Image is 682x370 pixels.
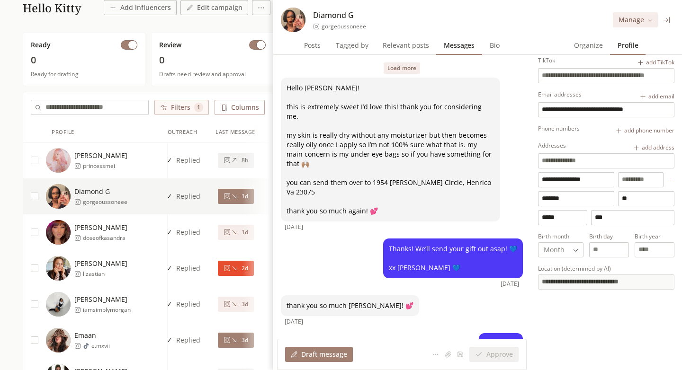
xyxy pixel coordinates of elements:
span: doseofkasandra [83,234,127,242]
input: Birth day [590,243,628,257]
button: Approve [469,347,519,362]
span: thank you so much [PERSON_NAME]! 💕 [287,301,413,310]
div: add phone number [615,127,674,134]
span: lizastian [83,270,127,278]
div: TikTok [538,57,555,64]
div: Draft message [291,350,347,359]
span: 3d [242,300,248,308]
span: Replied [176,228,200,237]
button: Birth month [538,242,583,257]
span: Diamond G [74,187,127,196]
button: Filters 1 [154,100,209,115]
button: 2d [218,261,254,276]
div: Location (determined by AI) [538,265,674,273]
span: 1d [242,193,248,200]
button: 1d [218,189,254,204]
button: add TikTok [633,57,678,68]
div: Phone numbers [538,125,580,132]
div: Birth day [589,233,629,240]
span: Replied [176,300,200,309]
div: Profile [52,128,74,136]
div: Birth month [538,233,583,240]
img: https://lookalike-images.influencerlist.ai/profiles/01518301-39b0-433b-af1b-e38430409e2b.jpg [281,8,305,32]
span: gorgeoussoneee [83,198,127,206]
span: [PERSON_NAME] [74,259,127,268]
span: Replied [176,156,200,165]
span: [PERSON_NAME] [74,295,131,304]
span: Diamond G [313,9,354,21]
div: add TikTok [637,59,674,66]
img: https://lookalike-images.influencerlist.ai/profiles/8000a5ad-3ea8-46ef-9e09-7fb0bd3fde44.jpg [46,148,71,173]
div: Addresses [538,142,566,150]
span: Hello [PERSON_NAME]! this is extremely sweet I’d love this! thank you for considering me. my skin... [287,83,494,216]
span: [PERSON_NAME] [74,223,127,232]
button: 8h [218,153,254,168]
span: Profile [614,39,642,52]
span: [PERSON_NAME] [74,151,127,160]
span: Ready for drafting [31,70,137,78]
img: https://lookalike-images.influencerlist.ai/profiles/fb8e3e21-7c89-48f3-8a13-b5bafd9b9a6b.jpg [46,220,71,245]
h1: Hello Kitty [23,1,81,15]
span: [DATE] [285,223,303,231]
span: Relevant posts [379,39,433,52]
button: 1d [218,225,254,240]
span: 0 [31,53,137,67]
span: Replied [176,192,200,201]
span: 1d [242,229,248,236]
span: 2d [242,264,248,272]
button: add phone number [611,125,678,136]
span: Drafts need review and approval [159,70,266,78]
button: add address [629,142,678,153]
span: Replied [176,335,200,345]
button: Manage [613,12,658,27]
span: Ready [31,40,51,50]
button: 3d [218,333,254,348]
span: Review [159,40,181,50]
div: add email [639,93,674,100]
div: Birth year [635,233,674,240]
span: princessmei [83,162,127,170]
button: add email [636,91,678,102]
div: Last Message [215,128,255,136]
span: [DATE] [285,318,303,326]
span: Bio [486,39,503,52]
img: https://lookalike-images.influencerlist.ai/profiles/b363274c-1afb-4bc8-b4ff-5d865f57bc63.jpg [46,256,71,281]
img: https://lookalike-images.influencerlist.ai/profiles/7209c205-f207-48d4-ac2a-abae151e8449.jpg [46,328,71,352]
span: Tagged by [332,39,372,52]
img: https://lookalike-images.influencerlist.ai/profiles/8bbba3f9-7763-42a2-9424-ef72e02ef801.jpg [46,292,71,317]
div: Email addresses [538,91,582,98]
span: Emaan [74,331,110,340]
span: 8h [242,157,248,164]
button: 3d [218,297,254,312]
span: 0 [159,53,266,67]
span: Replied [176,264,200,273]
span: e.mxvii [91,342,110,350]
span: gorgeoussoneee [322,23,366,30]
img: https://lookalike-images.influencerlist.ai/profiles/01518301-39b0-433b-af1b-e38430409e2b.jpg [46,184,71,209]
button: Draft message [285,347,353,362]
span: Messages [440,39,478,52]
button: Columns [215,100,265,115]
input: Birth year [635,243,674,257]
span: 3d [242,336,248,344]
span: iamsimplymorgan [83,306,131,314]
a: gorgeoussoneee [313,23,366,30]
span: Organize [570,39,607,52]
span: Posts [300,39,324,52]
span: Thanks! We’ll send your gift out asap! 💙 xx [PERSON_NAME] 💙 [389,244,517,273]
div: add address [633,144,674,151]
span: [DATE] [501,280,519,288]
div: Outreach [168,128,197,136]
span: 1 [194,103,203,112]
button: Load more [384,62,420,74]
